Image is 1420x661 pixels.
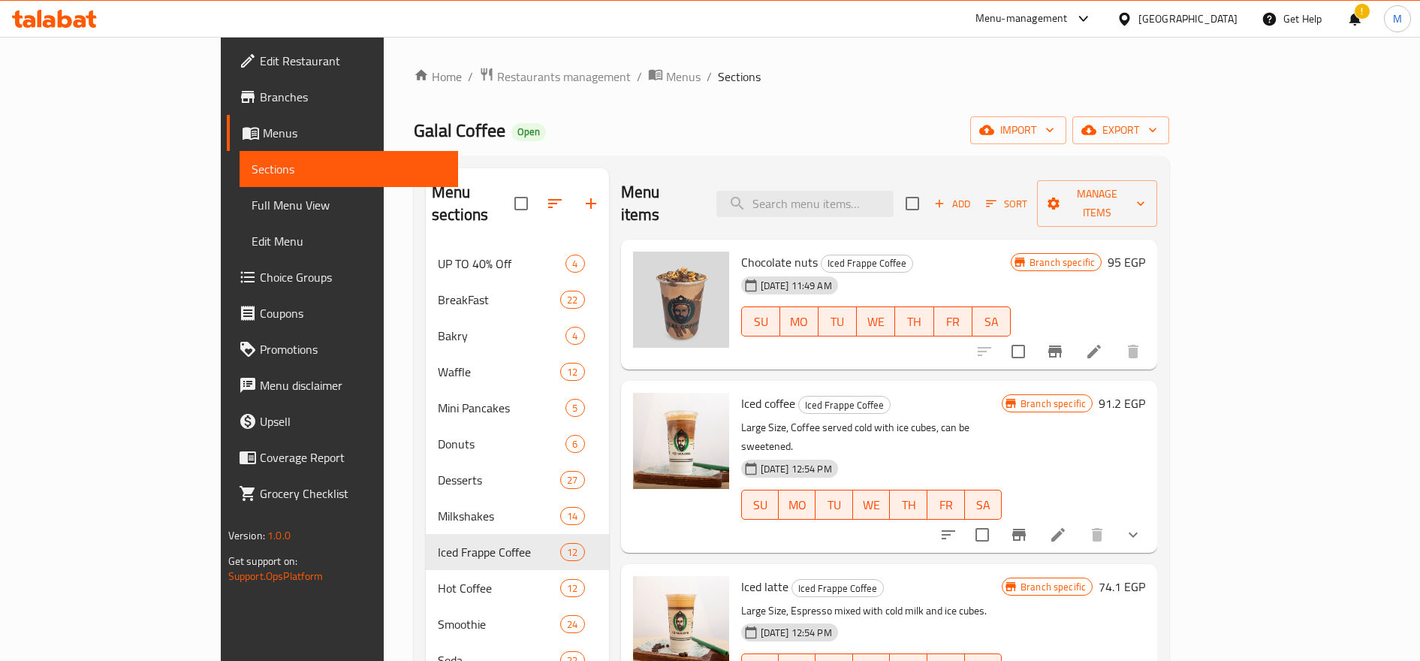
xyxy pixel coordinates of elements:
[1124,526,1142,544] svg: Show Choices
[561,365,583,379] span: 12
[741,306,780,337] button: SU
[560,291,584,309] div: items
[260,448,446,466] span: Coverage Report
[972,306,1011,337] button: SA
[1015,397,1092,411] span: Branch specific
[755,279,838,293] span: [DATE] 11:49 AM
[1393,11,1402,27] span: M
[228,551,297,571] span: Get support on:
[986,195,1027,213] span: Sort
[927,490,965,520] button: FR
[438,543,560,561] span: Iced Frappe Coffee
[853,490,891,520] button: WE
[982,192,1031,216] button: Sort
[426,462,609,498] div: Desserts27
[566,257,583,271] span: 4
[565,399,584,417] div: items
[227,403,458,439] a: Upsell
[228,526,265,545] span: Version:
[426,498,609,534] div: Milkshakes14
[786,311,813,333] span: MO
[1024,255,1101,270] span: Branch specific
[414,67,1169,86] nav: breadcrumb
[901,311,927,333] span: TH
[857,306,895,337] button: WE
[779,490,816,520] button: MO
[1002,336,1034,367] span: Select to update
[260,412,446,430] span: Upsell
[1015,580,1092,594] span: Branch specific
[565,327,584,345] div: items
[965,490,1002,520] button: SA
[859,494,885,516] span: WE
[438,399,565,417] div: Mini Pancakes
[438,471,560,489] span: Desserts
[560,615,584,633] div: items
[928,192,976,216] button: Add
[566,329,583,343] span: 4
[1072,116,1169,144] button: export
[438,579,560,597] span: Hot Coffee
[633,393,729,489] img: Iced coffee
[260,268,446,286] span: Choice Groups
[438,327,565,345] span: Bakry
[633,252,729,348] img: Chocolate nuts
[426,318,609,354] div: Bakry4
[227,295,458,331] a: Coupons
[267,526,291,545] span: 1.0.0
[426,354,609,390] div: Waffle12
[228,566,324,586] a: Support.OpsPlatform
[227,439,458,475] a: Coverage Report
[438,507,560,525] span: Milkshakes
[240,187,458,223] a: Full Menu View
[561,293,583,307] span: 22
[716,191,894,217] input: search
[741,490,779,520] button: SU
[1108,252,1145,273] h6: 95 EGP
[863,311,889,333] span: WE
[741,575,788,598] span: Iced latte
[970,116,1066,144] button: import
[479,67,631,86] a: Restaurants management
[565,255,584,273] div: items
[755,462,838,476] span: [DATE] 12:54 PM
[260,484,446,503] span: Grocery Checklist
[561,581,583,596] span: 12
[819,306,857,337] button: TU
[432,181,514,226] h2: Menu sections
[561,617,583,632] span: 24
[1115,334,1151,370] button: delete
[1099,576,1145,597] h6: 74.1 EGP
[438,291,560,309] span: BreakFast
[252,232,446,250] span: Edit Menu
[748,311,774,333] span: SU
[966,519,998,551] span: Select to update
[468,68,473,86] li: /
[637,68,642,86] li: /
[798,396,891,414] div: Iced Frappe Coffee
[940,311,966,333] span: FR
[621,181,699,226] h2: Menu items
[560,543,584,561] div: items
[260,52,446,70] span: Edit Restaurant
[896,494,921,516] span: TH
[566,401,583,415] span: 5
[785,494,810,516] span: MO
[934,306,972,337] button: FR
[505,188,537,219] span: Select all sections
[1138,11,1238,27] div: [GEOGRAPHIC_DATA]
[1037,334,1073,370] button: Branch-specific-item
[426,426,609,462] div: Donuts6
[438,615,560,633] span: Smoothie
[928,192,976,216] span: Add item
[438,255,565,273] div: UP TO 40% Off
[1085,343,1103,361] a: Edit menu item
[565,435,584,453] div: items
[561,509,583,524] span: 14
[260,340,446,358] span: Promotions
[666,68,701,86] span: Menus
[792,580,883,597] span: Iced Frappe Coffee
[780,306,819,337] button: MO
[260,376,446,394] span: Menu disclaimer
